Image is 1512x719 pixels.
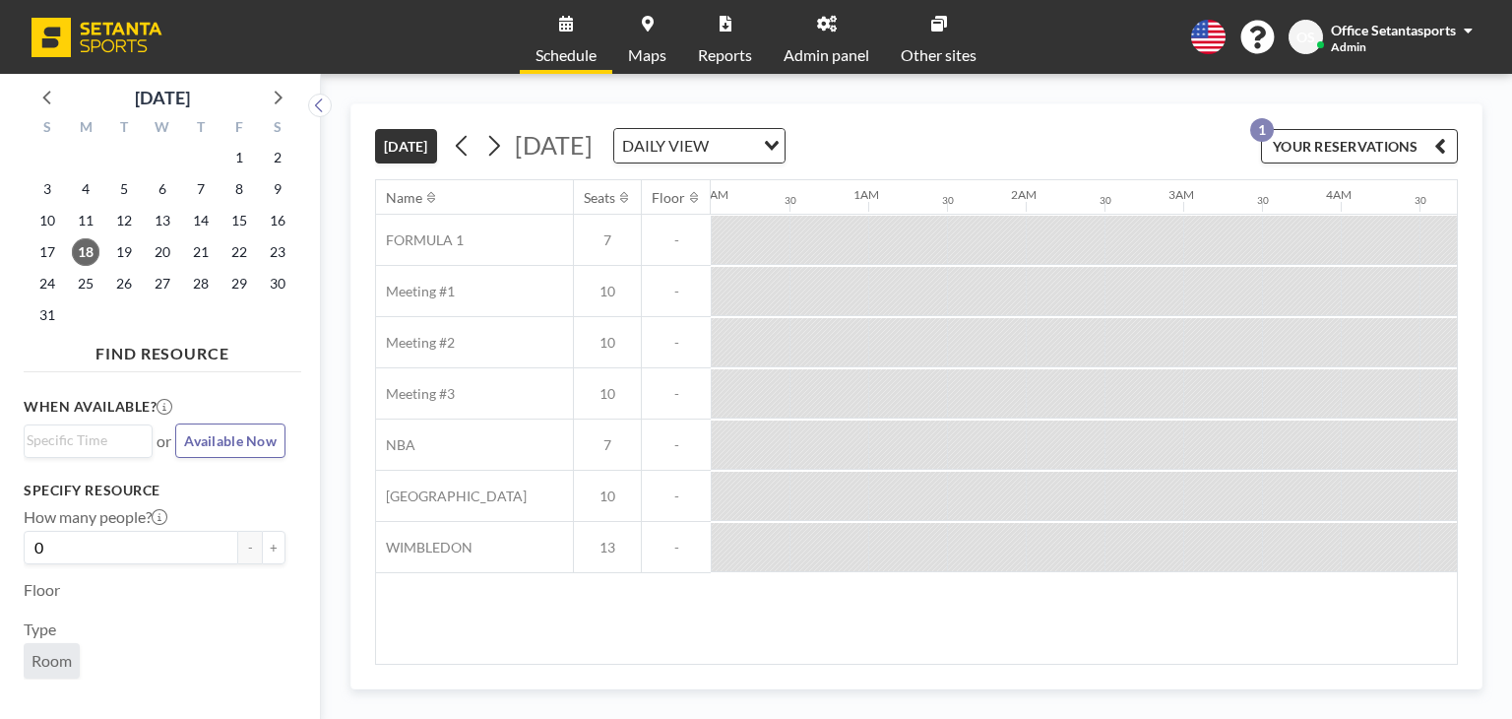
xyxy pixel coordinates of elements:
span: - [642,385,711,403]
span: Office Setantasports [1331,22,1456,38]
div: [DATE] [135,84,190,111]
div: Floor [652,189,685,207]
span: 10 [574,385,641,403]
div: Search for option [614,129,785,163]
span: Admin [1331,39,1366,54]
h3: Specify resource [24,482,285,499]
span: Tuesday, August 5, 2025 [110,175,138,203]
span: Saturday, August 30, 2025 [264,270,291,297]
span: Sunday, August 3, 2025 [33,175,61,203]
span: Schedule [535,47,597,63]
span: 13 [574,539,641,556]
div: 4AM [1326,187,1352,202]
span: [DATE] [515,130,593,160]
button: - [238,531,262,564]
div: 30 [942,194,954,207]
div: F [220,116,258,142]
button: Available Now [175,424,285,458]
span: Meeting #1 [376,283,455,300]
div: 30 [785,194,796,207]
div: S [258,116,296,142]
label: How many people? [24,507,167,527]
span: Room [31,651,72,671]
span: Sunday, August 31, 2025 [33,301,61,329]
span: Monday, August 25, 2025 [72,270,99,297]
span: Friday, August 22, 2025 [225,238,253,266]
span: DAILY VIEW [618,133,713,159]
button: + [262,531,285,564]
span: Friday, August 8, 2025 [225,175,253,203]
span: Admin panel [784,47,869,63]
span: Sunday, August 10, 2025 [33,207,61,234]
div: 2AM [1011,187,1037,202]
span: FORMULA 1 [376,231,464,249]
span: 7 [574,231,641,249]
span: 10 [574,488,641,505]
span: Tuesday, August 26, 2025 [110,270,138,297]
span: Friday, August 15, 2025 [225,207,253,234]
span: Sunday, August 24, 2025 [33,270,61,297]
span: - [642,334,711,352]
span: Thursday, August 28, 2025 [187,270,215,297]
span: Thursday, August 14, 2025 [187,207,215,234]
span: or [157,431,171,451]
span: - [642,436,711,454]
span: Thursday, August 7, 2025 [187,175,215,203]
span: - [642,488,711,505]
span: Saturday, August 16, 2025 [264,207,291,234]
span: 10 [574,283,641,300]
span: Available Now [184,432,277,449]
span: Wednesday, August 13, 2025 [149,207,176,234]
div: M [67,116,105,142]
span: Monday, August 11, 2025 [72,207,99,234]
span: WIMBLEDON [376,539,472,556]
h4: FIND RESOURCE [24,336,301,363]
span: 7 [574,436,641,454]
button: YOUR RESERVATIONS1 [1261,129,1458,163]
img: organization-logo [31,18,162,57]
span: Friday, August 1, 2025 [225,144,253,171]
div: 30 [1415,194,1426,207]
input: Search for option [715,133,752,159]
div: Name [386,189,422,207]
span: Tuesday, August 12, 2025 [110,207,138,234]
div: 12AM [696,187,728,202]
span: - [642,231,711,249]
span: Wednesday, August 20, 2025 [149,238,176,266]
span: Meeting #2 [376,334,455,352]
div: 30 [1100,194,1111,207]
span: Wednesday, August 27, 2025 [149,270,176,297]
span: Monday, August 4, 2025 [72,175,99,203]
span: Meeting #3 [376,385,455,403]
span: Saturday, August 23, 2025 [264,238,291,266]
span: Reports [698,47,752,63]
div: T [105,116,144,142]
span: Other sites [901,47,976,63]
span: Maps [628,47,666,63]
span: [GEOGRAPHIC_DATA] [376,488,527,505]
div: 3AM [1168,187,1194,202]
span: Monday, August 18, 2025 [72,238,99,266]
span: Thursday, August 21, 2025 [187,238,215,266]
span: OS [1296,29,1315,46]
span: 10 [574,334,641,352]
div: T [181,116,220,142]
div: W [144,116,182,142]
span: Friday, August 29, 2025 [225,270,253,297]
div: Search for option [25,425,152,455]
div: Seats [584,189,615,207]
div: S [29,116,67,142]
button: [DATE] [375,129,437,163]
span: - [642,283,711,300]
label: Type [24,620,56,639]
span: Saturday, August 9, 2025 [264,175,291,203]
span: Tuesday, August 19, 2025 [110,238,138,266]
span: Saturday, August 2, 2025 [264,144,291,171]
span: Wednesday, August 6, 2025 [149,175,176,203]
span: NBA [376,436,415,454]
input: Search for option [27,429,141,451]
span: - [642,539,711,556]
div: 30 [1257,194,1269,207]
div: 1AM [853,187,879,202]
span: Sunday, August 17, 2025 [33,238,61,266]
